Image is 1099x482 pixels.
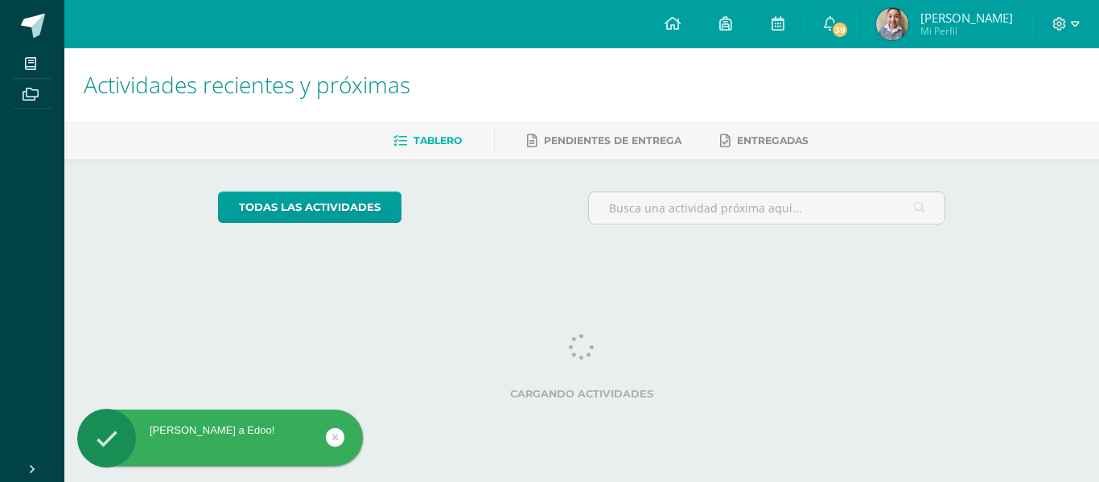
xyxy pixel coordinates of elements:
img: 17cf59736ae56aed92359ce21211a68c.png [876,8,908,40]
span: Tablero [414,134,462,146]
span: Mi Perfil [920,24,1013,38]
div: [PERSON_NAME] a Edoo! [77,423,363,438]
span: Entregadas [737,134,809,146]
a: Pendientes de entrega [527,128,681,154]
span: [PERSON_NAME] [920,10,1013,26]
a: todas las Actividades [218,192,401,223]
a: Entregadas [720,128,809,154]
a: Tablero [393,128,462,154]
span: Pendientes de entrega [544,134,681,146]
label: Cargando actividades [218,388,946,400]
input: Busca una actividad próxima aquí... [589,192,945,224]
span: 39 [830,21,848,39]
span: Actividades recientes y próximas [84,69,410,100]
